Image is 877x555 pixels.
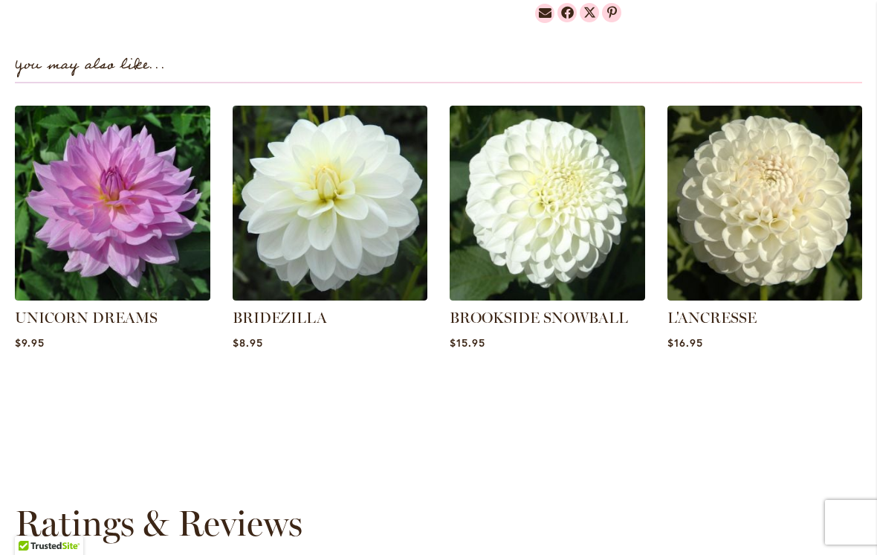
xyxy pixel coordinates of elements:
[667,289,863,304] a: L'ANCRESSE
[557,3,577,22] a: Dahlias on Facebook
[233,289,428,304] a: BRIDEZILLA
[450,289,645,304] a: BROOKSIDE SNOWBALL
[233,309,327,327] a: BRIDEZILLA
[450,106,645,301] img: BROOKSIDE SNOWBALL
[580,3,599,22] a: Dahlias on Twitter
[602,3,621,22] a: Dahlias on Pinterest
[15,309,158,327] a: UNICORN DREAMS
[233,106,428,301] img: BRIDEZILLA
[667,309,757,327] a: L'ANCRESSE
[15,501,302,545] strong: Ratings & Reviews
[15,53,166,77] strong: You may also like...
[15,336,45,350] span: $9.95
[233,336,263,350] span: $8.95
[11,502,53,544] iframe: Launch Accessibility Center
[450,336,485,350] span: $15.95
[667,336,703,350] span: $16.95
[15,289,210,304] a: UNICORN DREAMS
[667,106,863,301] img: L'ANCRESSE
[15,106,210,301] img: UNICORN DREAMS
[450,309,628,327] a: BROOKSIDE SNOWBALL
